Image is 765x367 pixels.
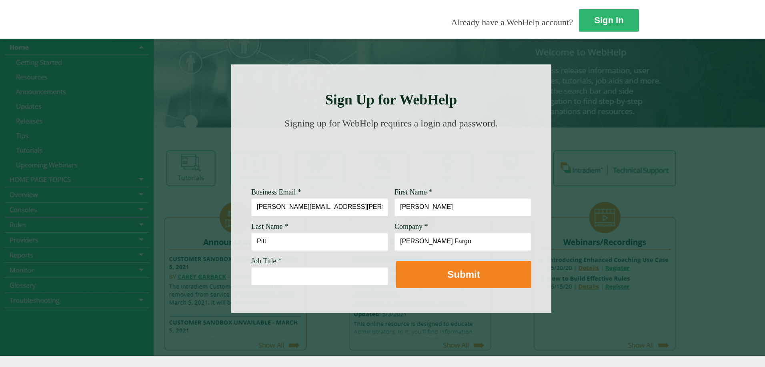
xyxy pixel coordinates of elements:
[251,188,301,196] span: Business Email *
[325,92,457,108] strong: Sign Up for WebHelp
[579,9,639,32] a: Sign In
[395,188,432,196] span: First Name *
[447,269,480,280] strong: Submit
[594,15,623,25] strong: Sign In
[251,257,282,265] span: Job Title *
[256,137,527,177] img: Need Credentials? Sign up below. Have Credentials? Use the sign-in button.
[251,223,288,231] span: Last Name *
[396,261,531,288] button: Submit
[451,17,573,27] span: Already have a WebHelp account?
[395,223,428,231] span: Company *
[284,118,498,128] span: Signing up for WebHelp requires a login and password.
